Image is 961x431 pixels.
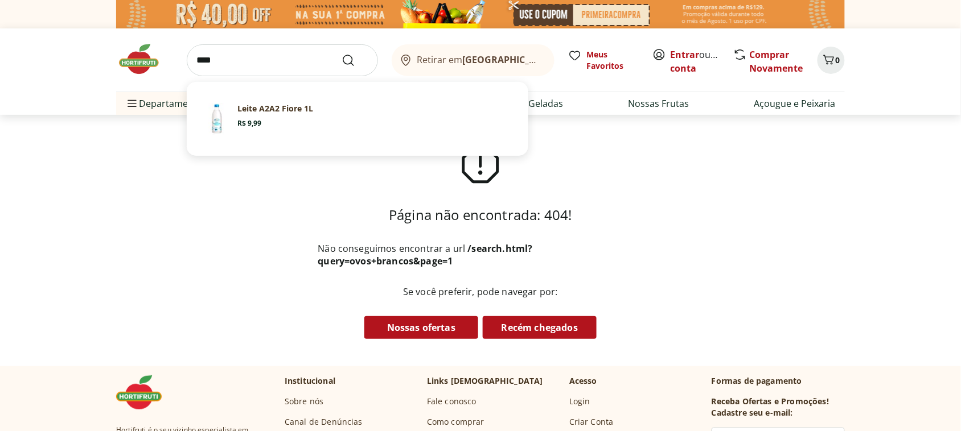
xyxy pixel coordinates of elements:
[318,242,533,267] b: /search.html?query=ovos+brancos&page=1
[237,119,261,128] span: R$ 9,99
[712,375,845,387] p: Formas de pagamento
[754,97,836,110] a: Açougue e Peixaria
[836,55,840,65] span: 0
[237,103,313,114] p: Leite A2A2 Fiore 1L
[389,206,572,224] h3: Página não encontrada: 404!
[125,90,139,117] button: Menu
[392,44,555,76] button: Retirar em[GEOGRAPHIC_DATA]/[GEOGRAPHIC_DATA]
[427,375,543,387] p: Links [DEMOGRAPHIC_DATA]
[187,44,378,76] input: search
[285,396,323,407] a: Sobre nós
[116,42,173,76] img: Hortifruti
[125,90,207,117] span: Departamentos
[318,285,643,298] p: Se você preferir, pode navegar por:
[568,49,639,72] a: Meus Favoritos
[671,48,733,74] a: Criar conta
[818,47,845,74] button: Carrinho
[629,97,689,110] a: Nossas Frutas
[750,48,803,74] a: Comprar Novamente
[569,375,597,387] p: Acesso
[427,416,484,428] a: Como comprar
[463,53,655,66] b: [GEOGRAPHIC_DATA]/[GEOGRAPHIC_DATA]
[671,48,721,75] span: ou
[196,98,519,139] a: PrincipalLeite A2A2 Fiore 1LR$ 9,99
[417,55,543,65] span: Retirar em
[671,48,700,61] a: Entrar
[712,407,793,418] h3: Cadastre seu e-mail:
[285,375,335,387] p: Institucional
[586,49,639,72] span: Meus Favoritos
[712,396,829,407] h3: Receba Ofertas e Promoções!
[569,396,590,407] a: Login
[342,53,369,67] button: Submit Search
[201,103,233,135] img: Principal
[483,316,597,339] a: Recém chegados
[116,375,173,409] img: Hortifruti
[318,242,643,267] p: Não conseguimos encontrar a url
[569,416,614,428] a: Criar Conta
[285,416,363,428] a: Canal de Denúncias
[427,396,477,407] a: Fale conosco
[364,316,478,339] a: Nossas ofertas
